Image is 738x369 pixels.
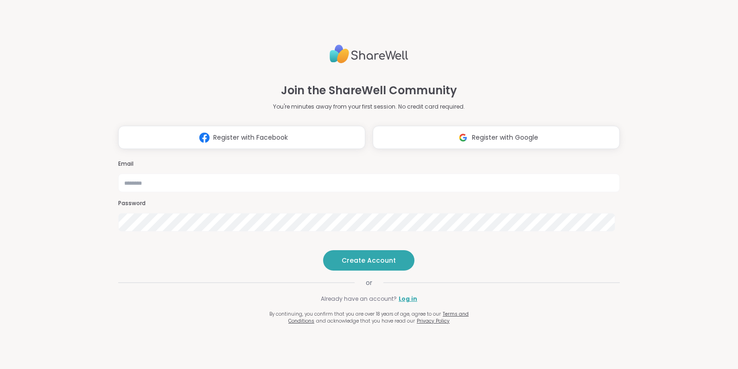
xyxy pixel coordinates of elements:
[321,295,397,303] span: Already have an account?
[118,200,620,207] h3: Password
[399,295,417,303] a: Log in
[269,311,441,317] span: By continuing, you confirm that you are over 18 years of age, agree to our
[472,133,538,142] span: Register with Google
[273,103,465,111] p: You're minutes away from your first session. No credit card required.
[355,278,383,287] span: or
[196,129,213,146] img: ShareWell Logomark
[417,317,450,324] a: Privacy Policy
[281,82,457,99] h1: Join the ShareWell Community
[213,133,288,142] span: Register with Facebook
[342,256,396,265] span: Create Account
[323,250,414,271] button: Create Account
[118,126,365,149] button: Register with Facebook
[316,317,415,324] span: and acknowledge that you have read our
[288,311,469,324] a: Terms and Conditions
[118,160,620,168] h3: Email
[330,41,408,67] img: ShareWell Logo
[373,126,620,149] button: Register with Google
[454,129,472,146] img: ShareWell Logomark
